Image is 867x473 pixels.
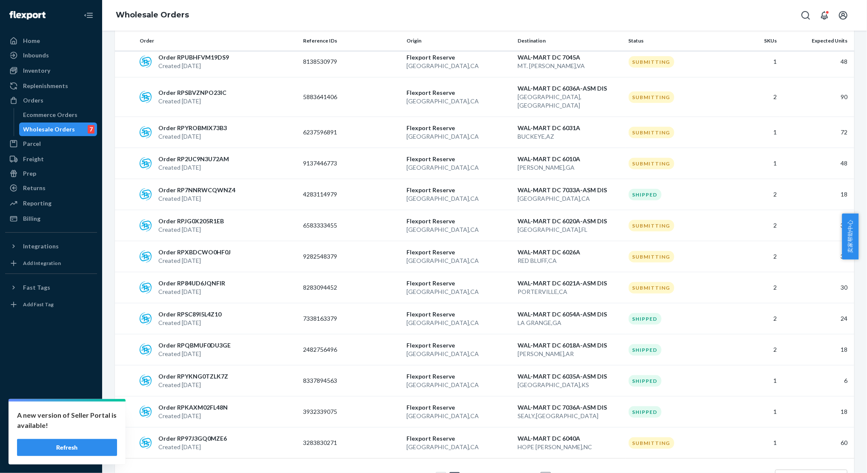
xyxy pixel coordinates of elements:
[23,82,68,90] div: Replenishments
[729,427,781,459] td: 1
[23,51,49,60] div: Inbounds
[729,334,781,365] td: 2
[406,53,511,62] p: Flexport Reserve
[406,434,511,443] p: Flexport Reserve
[518,124,622,132] p: WAL-MART DC 6031A
[9,11,46,20] img: Flexport logo
[518,225,622,234] p: [GEOGRAPHIC_DATA] , FL
[5,79,97,93] a: Replenishments
[842,214,858,259] button: 卖家帮助中心
[518,412,622,420] p: SEALY , [GEOGRAPHIC_DATA]
[5,167,97,180] a: Prep
[5,281,97,294] button: Fast Tags
[19,123,97,136] a: Wholesale Orders7
[158,434,227,443] p: Order RP97J3GQ0MZE6
[406,97,511,105] p: [GEOGRAPHIC_DATA] , CA
[729,396,781,427] td: 1
[23,283,50,292] div: Fast Tags
[406,443,511,451] p: [GEOGRAPHIC_DATA] , CA
[158,381,228,389] p: Created [DATE]
[88,125,94,134] div: 7
[518,381,622,389] p: [GEOGRAPHIC_DATA] , KS
[140,126,152,138] img: sps-commerce logo
[406,412,511,420] p: [GEOGRAPHIC_DATA] , CA
[23,169,36,178] div: Prep
[729,303,781,334] td: 2
[158,310,221,319] p: Order RPSC89I5L4Z10
[5,256,97,270] a: Add Integration
[303,439,371,447] p: 3283830271
[780,396,854,427] td: 18
[406,155,511,163] p: Flexport Reserve
[116,10,189,20] a: Wholesale Orders
[729,179,781,210] td: 2
[23,66,50,75] div: Inventory
[729,272,781,303] td: 2
[23,259,61,267] div: Add Integration
[158,132,227,141] p: Created [DATE]
[629,189,661,200] div: Shipped
[140,219,152,231] img: sps-commerce logo
[23,155,44,163] div: Freight
[136,31,300,51] th: Order
[158,443,227,451] p: Created [DATE]
[5,34,97,48] a: Home
[629,91,674,103] div: Submitting
[629,437,674,449] div: Submitting
[5,298,97,311] a: Add Fast Tag
[518,443,622,451] p: HOPE [PERSON_NAME] , NC
[406,310,511,319] p: Flexport Reserve
[406,225,511,234] p: [GEOGRAPHIC_DATA] , CA
[629,220,674,231] div: Submitting
[5,239,97,253] button: Integrations
[140,437,152,449] img: sps-commerce logo
[629,406,661,418] div: Shipped
[303,283,371,292] p: 8283094452
[406,248,511,256] p: Flexport Reserve
[5,449,97,463] button: Give Feedback
[518,434,622,443] p: WAL-MART DC 6040A
[140,282,152,293] img: sps-commerce logo
[23,96,43,105] div: Orders
[406,194,511,203] p: [GEOGRAPHIC_DATA] , CA
[5,137,97,151] a: Parcel
[5,406,97,419] a: Settings
[406,288,511,296] p: [GEOGRAPHIC_DATA] , CA
[629,127,674,138] div: Submitting
[729,46,781,77] td: 1
[518,341,622,350] p: WAL-MART DC 6018A-ASM DIS
[406,217,511,225] p: Flexport Reserve
[158,288,225,296] p: Created [DATE]
[780,179,854,210] td: 18
[780,427,854,459] td: 60
[17,410,117,430] p: A new version of Seller Portal is available!
[23,125,75,134] div: Wholesale Orders
[158,186,235,194] p: Order RP7NNRWCQWNZ4
[140,313,152,325] img: sps-commerce logo
[729,365,781,396] td: 1
[406,62,511,70] p: [GEOGRAPHIC_DATA] , CA
[303,159,371,168] p: 9137446773
[303,57,371,66] p: 8138530979
[23,199,52,208] div: Reporting
[629,344,661,356] div: Shipped
[158,412,228,420] p: Created [DATE]
[300,31,403,51] th: Reference IDs
[17,439,117,456] button: Refresh
[158,88,226,97] p: Order RPSBVZNPO23IC
[797,7,814,24] button: Open Search Box
[140,344,152,356] img: sps-commerce logo
[406,403,511,412] p: Flexport Reserve
[158,279,225,288] p: Order RP84UD6JQNFIR
[5,212,97,225] a: Billing
[303,345,371,354] p: 2482756496
[403,31,514,51] th: Origin
[406,132,511,141] p: [GEOGRAPHIC_DATA] , CA
[518,310,622,319] p: WAL-MART DC 6054A-ASM DIS
[729,148,781,179] td: 1
[629,375,661,387] div: Shipped
[406,319,511,327] p: [GEOGRAPHIC_DATA] , CA
[5,420,97,434] a: Talk to Support
[5,435,97,448] a: Help Center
